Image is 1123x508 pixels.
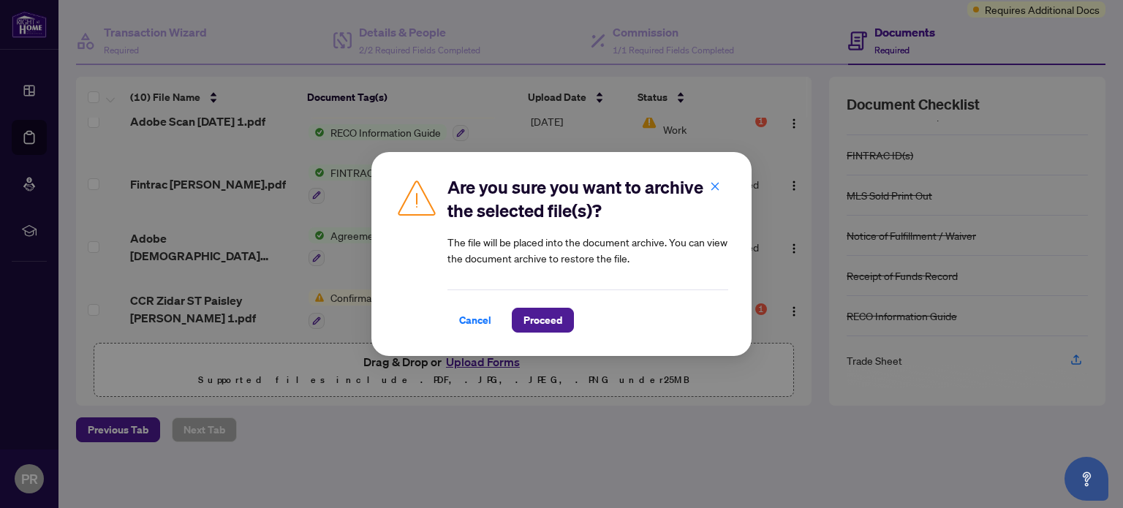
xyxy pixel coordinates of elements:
h2: Are you sure you want to archive the selected file(s)? [447,175,728,222]
button: Proceed [512,308,574,333]
article: The file will be placed into the document archive. You can view the document archive to restore t... [447,234,728,266]
button: Cancel [447,308,503,333]
span: Proceed [523,308,562,332]
button: Open asap [1065,457,1108,501]
img: Caution Icon [395,175,439,219]
span: close [710,181,720,192]
span: Cancel [459,308,491,332]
